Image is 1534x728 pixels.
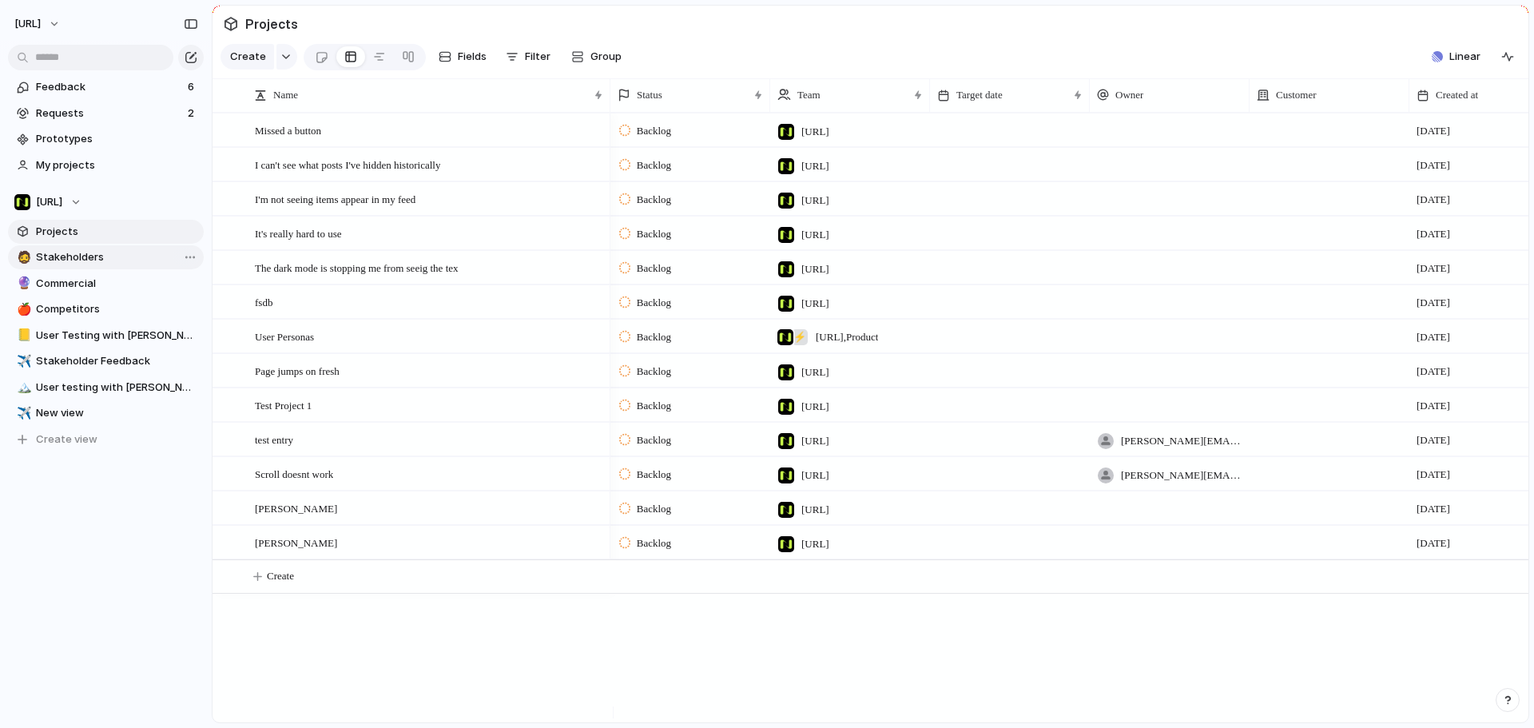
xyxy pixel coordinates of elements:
[1417,192,1450,208] span: [DATE]
[1417,157,1450,173] span: [DATE]
[8,272,204,296] div: 🔮Commercial
[8,324,204,348] div: 📒User Testing with [PERSON_NAME]
[801,296,829,312] span: [URL]
[1449,49,1480,65] span: Linear
[637,432,671,448] span: Backlog
[36,301,198,317] span: Competitors
[637,398,671,414] span: Backlog
[8,349,204,373] a: ✈️Stakeholder Feedback
[637,329,671,345] span: Backlog
[17,274,28,292] div: 🔮
[14,405,30,421] button: ✈️
[36,79,183,95] span: Feedback
[188,105,197,121] span: 2
[8,401,204,425] a: ✈️New view
[8,245,204,269] a: 🧔Stakeholders
[1417,467,1450,483] span: [DATE]
[1115,87,1143,103] span: Owner
[255,327,314,345] span: User Personas
[17,249,28,267] div: 🧔
[1417,226,1450,242] span: [DATE]
[637,123,671,139] span: Backlog
[36,328,198,344] span: User Testing with [PERSON_NAME]
[432,44,493,70] button: Fields
[801,467,829,483] span: [URL]
[956,87,1003,103] span: Target date
[17,326,28,344] div: 📒
[255,258,459,276] span: The dark mode is stopping me from seeig the tex
[1417,123,1450,139] span: [DATE]
[1417,364,1450,380] span: [DATE]
[255,224,341,242] span: It's really hard to use
[17,352,28,371] div: ✈️
[637,501,671,517] span: Backlog
[255,430,293,448] span: test entry
[242,10,301,38] span: Projects
[458,49,487,65] span: Fields
[255,361,340,380] span: Page jumps on fresh
[801,227,829,243] span: [URL]
[801,536,829,552] span: [URL]
[14,380,30,396] button: 🏔️
[801,433,829,449] span: [URL]
[36,405,198,421] span: New view
[1436,87,1478,103] span: Created at
[8,127,204,151] a: Prototypes
[1417,295,1450,311] span: [DATE]
[36,157,198,173] span: My projects
[637,226,671,242] span: Backlog
[801,399,829,415] span: [URL]
[1121,433,1242,449] span: [PERSON_NAME][EMAIL_ADDRESS][PERSON_NAME]
[8,297,204,321] div: 🍎Competitors
[36,194,62,210] span: [URL]
[255,155,440,173] span: I can't see what posts I've hidden historically
[230,49,266,65] span: Create
[14,301,30,317] button: 🍎
[8,153,204,177] a: My projects
[273,87,298,103] span: Name
[637,192,671,208] span: Backlog
[8,75,204,99] a: Feedback6
[816,329,878,345] span: [URL] , Product
[801,193,829,209] span: [URL]
[14,328,30,344] button: 📒
[14,16,41,32] span: [URL]
[17,404,28,423] div: ✈️
[1417,398,1450,414] span: [DATE]
[221,44,274,70] button: Create
[36,224,198,240] span: Projects
[1121,467,1242,483] span: [PERSON_NAME][EMAIL_ADDRESS][PERSON_NAME]
[637,261,671,276] span: Backlog
[36,432,97,448] span: Create view
[255,121,321,139] span: Missed a button
[14,353,30,369] button: ✈️
[255,499,337,517] span: [PERSON_NAME]
[8,101,204,125] a: Requests2
[36,276,198,292] span: Commercial
[1417,432,1450,448] span: [DATE]
[801,261,829,277] span: [URL]
[188,79,197,95] span: 6
[255,292,272,311] span: fsdb
[8,220,204,244] a: Projects
[36,131,198,147] span: Prototypes
[8,376,204,400] a: 🏔️User testing with [PERSON_NAME]
[797,87,821,103] span: Team
[1276,87,1317,103] span: Customer
[801,502,829,518] span: [URL]
[36,353,198,369] span: Stakeholder Feedback
[8,428,204,452] button: Create view
[14,276,30,292] button: 🔮
[8,190,204,214] button: [URL]
[255,464,333,483] span: Scroll doesnt work
[1425,45,1487,69] button: Linear
[499,44,557,70] button: Filter
[801,364,829,380] span: [URL]
[255,189,415,208] span: I'm not seeing items appear in my feed
[36,249,198,265] span: Stakeholders
[525,49,550,65] span: Filter
[267,568,294,584] span: Create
